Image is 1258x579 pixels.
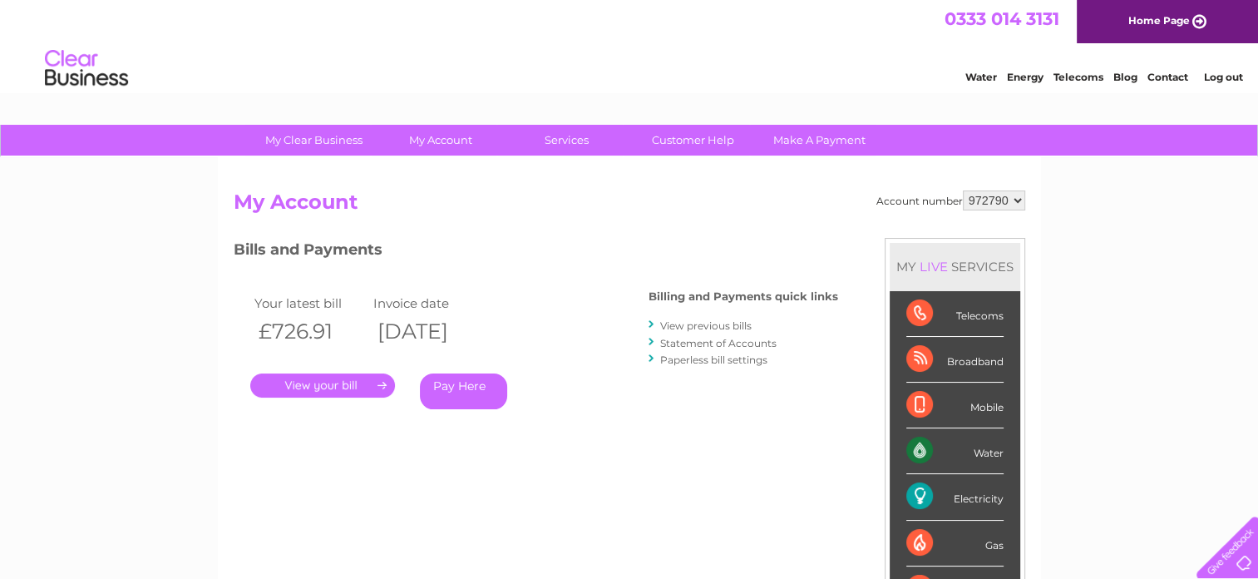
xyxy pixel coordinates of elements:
[369,314,489,349] th: [DATE]
[660,354,767,366] a: Paperless bill settings
[1053,71,1103,83] a: Telecoms
[906,383,1004,428] div: Mobile
[250,374,395,398] a: .
[250,292,370,314] td: Your latest bill
[660,319,752,332] a: View previous bills
[1147,71,1188,83] a: Contact
[372,125,509,156] a: My Account
[420,374,507,409] a: Pay Here
[906,337,1004,383] div: Broadband
[965,71,997,83] a: Water
[234,238,838,267] h3: Bills and Payments
[916,259,951,275] div: LIVE
[906,521,1004,567] div: Gas
[945,8,1059,29] a: 0333 014 3131
[876,191,1025,210] div: Account number
[890,243,1020,290] div: MY SERVICES
[498,125,635,156] a: Services
[250,314,370,349] th: £726.91
[237,9,1023,81] div: Clear Business is a trading name of Verastar Limited (registered in [GEOGRAPHIC_DATA] No. 3667643...
[624,125,762,156] a: Customer Help
[906,474,1004,520] div: Electricity
[1007,71,1043,83] a: Energy
[1113,71,1137,83] a: Blog
[245,125,382,156] a: My Clear Business
[660,337,777,349] a: Statement of Accounts
[234,191,1025,222] h2: My Account
[751,125,888,156] a: Make A Payment
[649,290,838,303] h4: Billing and Payments quick links
[1203,71,1242,83] a: Log out
[906,291,1004,337] div: Telecoms
[906,428,1004,474] div: Water
[44,43,129,94] img: logo.png
[369,292,489,314] td: Invoice date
